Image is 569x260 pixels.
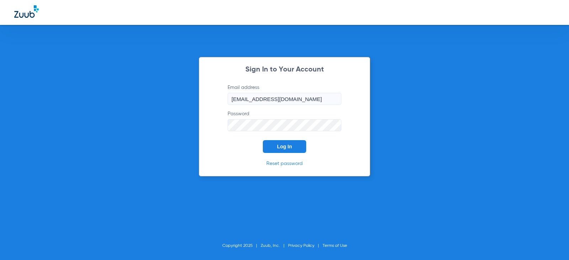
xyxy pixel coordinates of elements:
[222,242,261,249] li: Copyright 2025
[228,93,341,105] input: Email address
[228,84,341,105] label: Email address
[217,66,352,73] h2: Sign In to Your Account
[228,110,341,131] label: Password
[228,119,341,131] input: Password
[323,244,347,248] a: Terms of Use
[288,244,314,248] a: Privacy Policy
[261,242,288,249] li: Zuub, Inc.
[277,144,292,149] span: Log In
[14,5,39,18] img: Zuub Logo
[263,140,306,153] button: Log In
[266,161,303,166] a: Reset password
